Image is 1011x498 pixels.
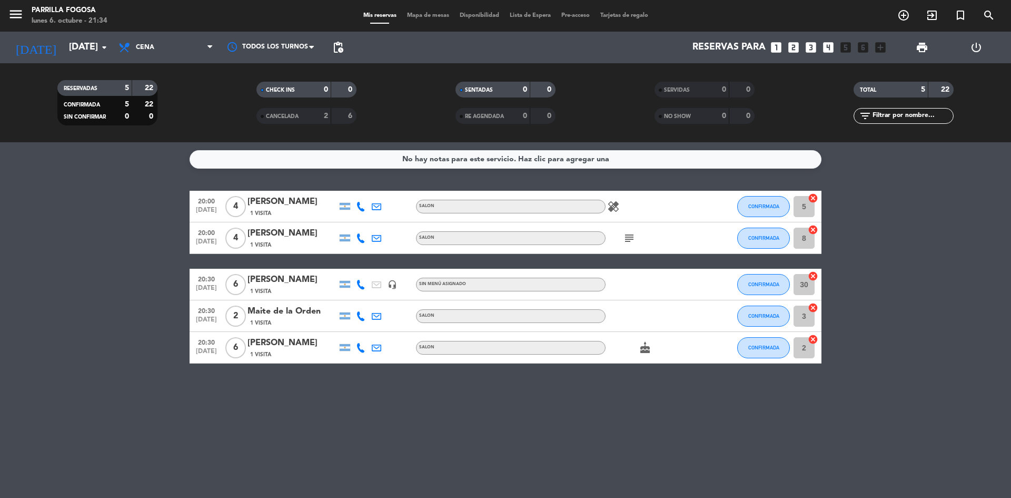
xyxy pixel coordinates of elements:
i: menu [8,6,24,22]
span: TOTAL [860,87,876,93]
i: healing [607,200,620,213]
i: cancel [808,334,818,345]
strong: 0 [523,112,527,120]
i: add_box [874,41,887,54]
span: NO SHOW [664,114,691,119]
span: [DATE] [193,316,220,328]
span: CANCELADA [266,114,299,119]
span: CONFIRMADA [64,102,100,108]
button: CONFIRMADA [737,274,790,295]
span: [DATE] [193,285,220,297]
i: search [983,9,995,22]
span: 20:30 [193,304,220,316]
i: cancel [808,224,818,235]
span: Mis reservas [358,13,402,18]
strong: 5 [125,101,129,108]
span: 20:00 [193,194,220,207]
span: SENTADAS [465,87,493,93]
i: cake [639,341,651,354]
button: CONFIRMADA [737,306,790,327]
strong: 2 [324,112,328,120]
strong: 0 [722,86,726,93]
span: pending_actions [332,41,344,54]
strong: 22 [145,84,155,92]
button: CONFIRMADA [737,337,790,358]
span: RE AGENDADA [465,114,504,119]
i: looks_6 [856,41,870,54]
div: No hay notas para este servicio. Haz clic para agregar una [402,153,609,165]
div: Maite de la Orden [247,305,337,318]
button: CONFIRMADA [737,196,790,217]
span: 1 Visita [250,287,271,296]
span: Reservas para [692,42,766,53]
strong: 0 [746,86,752,93]
i: exit_to_app [926,9,938,22]
span: print [916,41,928,54]
span: Mapa de mesas [402,13,454,18]
span: CONFIRMADA [748,203,779,209]
i: looks_3 [804,41,818,54]
div: [PERSON_NAME] [247,336,337,350]
span: CONFIRMADA [748,235,779,241]
span: 1 Visita [250,241,271,249]
i: looks_two [787,41,800,54]
span: 20:30 [193,272,220,285]
i: cancel [808,271,818,281]
span: Tarjetas de regalo [595,13,653,18]
span: Pre-acceso [556,13,595,18]
span: CONFIRMADA [748,345,779,350]
span: SERVIDAS [664,87,690,93]
div: [PERSON_NAME] [247,227,337,240]
span: 2 [225,306,246,327]
span: SALON [419,345,434,349]
strong: 0 [547,112,553,120]
div: lunes 6. octubre - 21:34 [32,16,107,26]
span: [DATE] [193,238,220,250]
span: RESERVADAS [64,86,97,91]
span: SALON [419,204,434,208]
i: arrow_drop_down [98,41,111,54]
strong: 0 [125,113,129,120]
i: subject [623,232,636,245]
span: 1 Visita [250,209,271,218]
i: filter_list [859,110,871,122]
div: LOG OUT [949,32,1003,63]
i: [DATE] [8,36,64,59]
strong: 0 [324,86,328,93]
i: looks_5 [839,41,853,54]
span: 4 [225,228,246,249]
i: looks_4 [821,41,835,54]
span: Sin menú asignado [419,282,466,286]
strong: 6 [348,112,354,120]
span: Cena [136,44,154,51]
span: CONFIRMADA [748,281,779,287]
i: power_settings_new [970,41,983,54]
div: [PERSON_NAME] [247,195,337,209]
span: Disponibilidad [454,13,504,18]
i: headset_mic [388,280,397,289]
span: CONFIRMADA [748,313,779,319]
span: CHECK INS [266,87,295,93]
button: menu [8,6,24,26]
i: cancel [808,302,818,313]
strong: 0 [746,112,752,120]
span: [DATE] [193,207,220,219]
strong: 0 [149,113,155,120]
strong: 0 [547,86,553,93]
strong: 5 [921,86,925,93]
i: add_circle_outline [897,9,910,22]
span: SIN CONFIRMAR [64,114,106,120]
span: SALON [419,236,434,240]
span: 20:30 [193,336,220,348]
button: CONFIRMADA [737,228,790,249]
i: cancel [808,193,818,203]
div: [PERSON_NAME] [247,273,337,287]
span: 6 [225,274,246,295]
span: 4 [225,196,246,217]
strong: 0 [722,112,726,120]
strong: 0 [523,86,527,93]
span: 1 Visita [250,319,271,327]
strong: 5 [125,84,129,92]
strong: 0 [348,86,354,93]
span: SALON [419,314,434,318]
